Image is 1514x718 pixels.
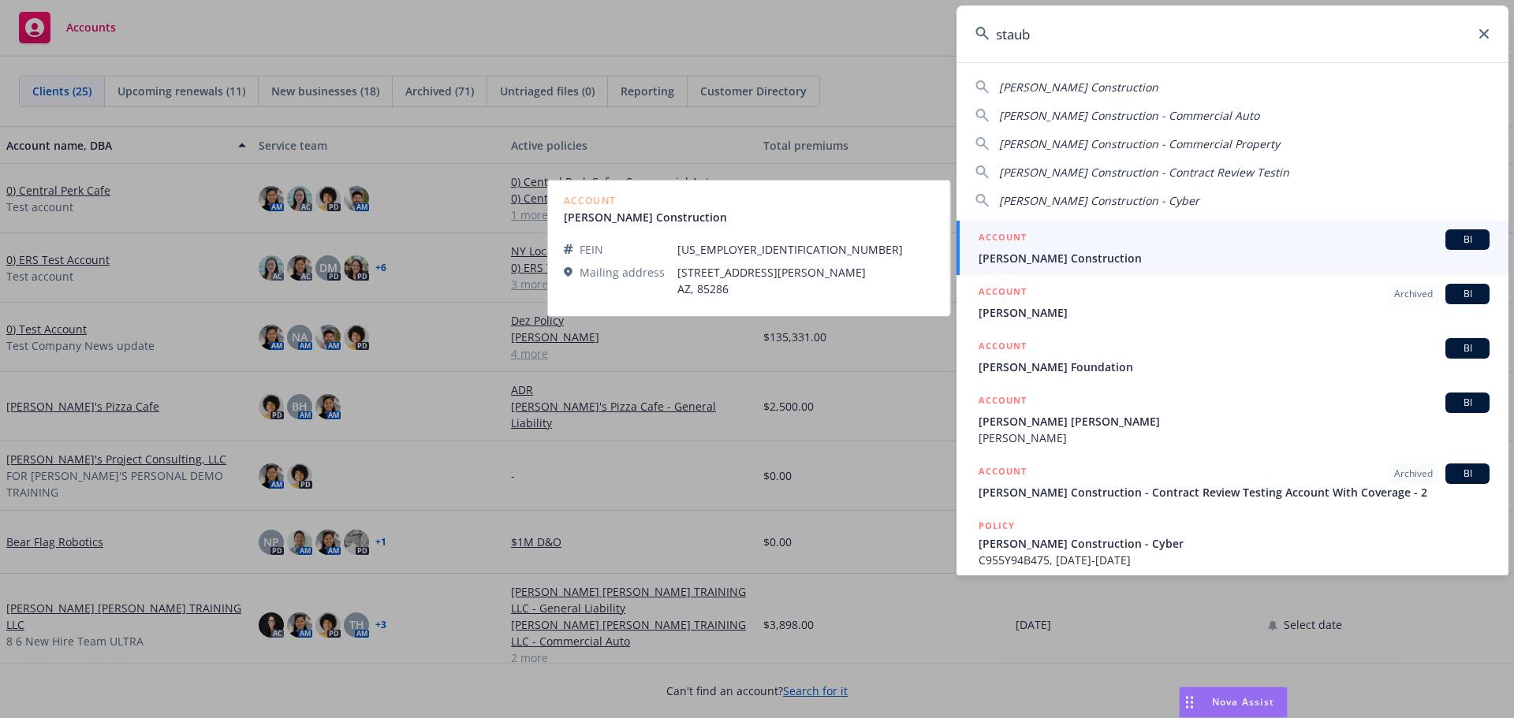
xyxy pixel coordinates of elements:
span: BI [1452,341,1483,355]
span: [PERSON_NAME] Construction - Commercial Auto [999,108,1259,123]
span: BI [1452,233,1483,247]
span: [PERSON_NAME] Construction - Commercial Property [999,136,1280,151]
h5: ACCOUNT [979,463,1027,482]
span: [PERSON_NAME] [979,304,1490,321]
a: POLICY[PERSON_NAME] Construction - CyberC955Y94B475, [DATE]-[DATE] [957,509,1508,577]
input: Search... [957,6,1508,62]
span: [PERSON_NAME] [979,430,1490,446]
span: Archived [1394,467,1433,481]
h5: ACCOUNT [979,229,1027,248]
span: [PERSON_NAME] Construction [979,250,1490,266]
span: [PERSON_NAME] Construction - Cyber [999,193,1199,208]
span: [PERSON_NAME] Foundation [979,359,1490,375]
a: ACCOUNTBI[PERSON_NAME] Foundation [957,329,1508,384]
h5: POLICY [979,518,1015,534]
span: [PERSON_NAME] Construction [999,80,1158,95]
a: ACCOUNTArchivedBI[PERSON_NAME] [957,275,1508,329]
button: Nova Assist [1179,686,1288,718]
a: ACCOUNTBI[PERSON_NAME] Construction [957,221,1508,275]
span: [PERSON_NAME] Construction - Cyber [979,535,1490,552]
span: Archived [1394,287,1433,301]
a: ACCOUNTArchivedBI[PERSON_NAME] Construction - Contract Review Testing Account With Coverage - 2 [957,455,1508,509]
div: Drag to move [1180,687,1199,717]
span: [PERSON_NAME] Construction - Contract Review Testing Account With Coverage - 2 [979,484,1490,500]
h5: ACCOUNT [979,284,1027,303]
span: BI [1452,396,1483,410]
a: ACCOUNTBI[PERSON_NAME] [PERSON_NAME][PERSON_NAME] [957,384,1508,455]
span: [PERSON_NAME] Construction - Contract Review Testin [999,165,1289,180]
h5: ACCOUNT [979,338,1027,357]
span: BI [1452,467,1483,481]
span: [PERSON_NAME] [PERSON_NAME] [979,413,1490,430]
span: Nova Assist [1212,695,1274,709]
h5: ACCOUNT [979,392,1027,411]
span: BI [1452,287,1483,301]
span: C955Y94B475, [DATE]-[DATE] [979,552,1490,568]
